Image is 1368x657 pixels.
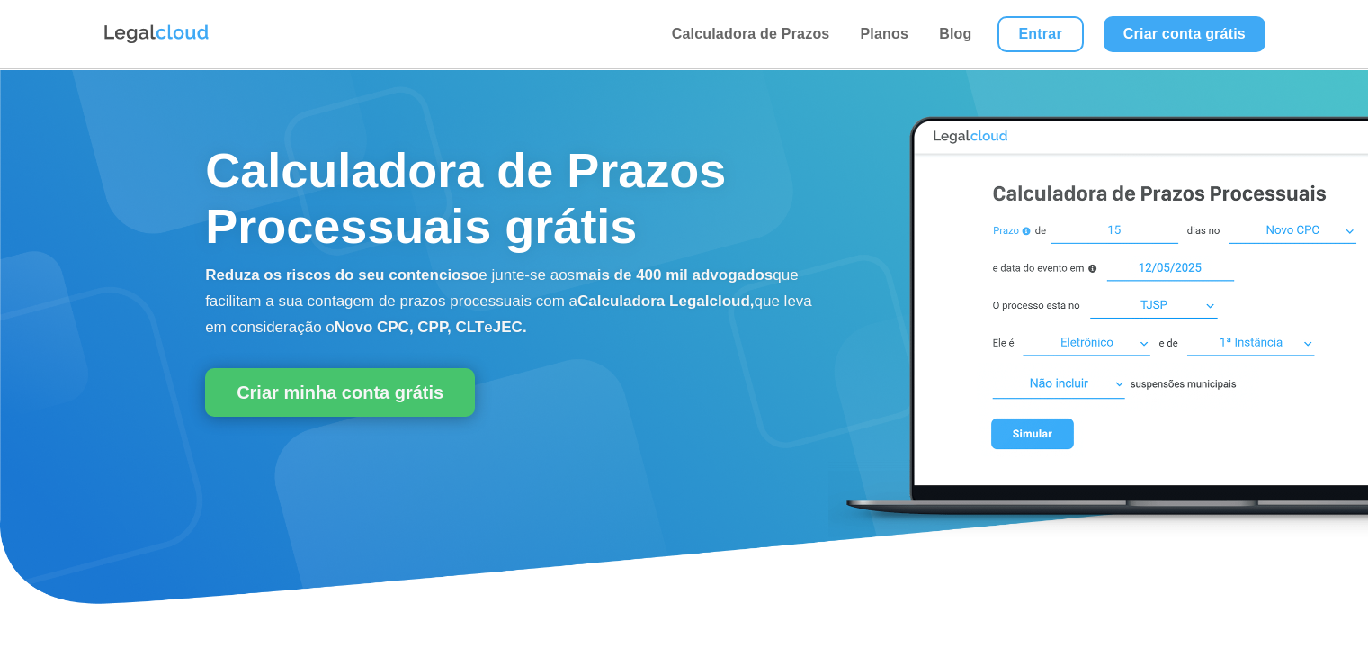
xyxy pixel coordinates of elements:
a: Entrar [997,16,1084,52]
span: Calculadora de Prazos Processuais grátis [205,143,726,253]
b: Reduza os riscos do seu contencioso [205,266,478,283]
b: JEC. [493,319,527,336]
img: Calculadora de Prazos Processuais Legalcloud [828,97,1368,539]
b: Calculadora Legalcloud, [577,292,755,310]
img: Logo da Legalcloud [103,22,210,46]
a: Calculadora de Prazos Processuais Legalcloud [828,526,1368,542]
p: e junte-se aos que facilitam a sua contagem de prazos processuais com a que leva em consideração o e [205,263,820,340]
b: Novo CPC, CPP, CLT [335,319,485,336]
a: Criar minha conta grátis [205,368,475,417]
a: Criar conta grátis [1104,16,1265,52]
b: mais de 400 mil advogados [575,266,773,283]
